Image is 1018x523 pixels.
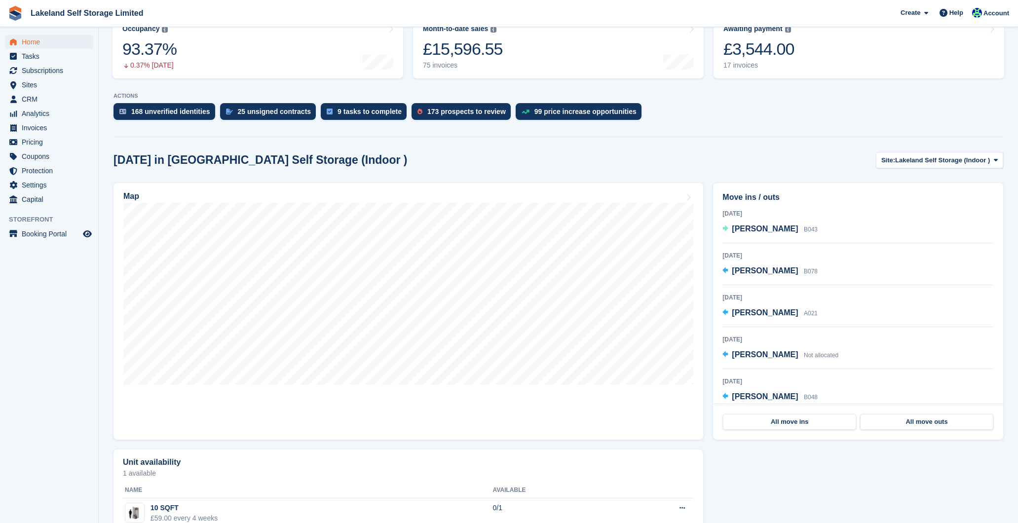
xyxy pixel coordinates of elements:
a: [PERSON_NAME] Not allocated [722,349,838,362]
a: [PERSON_NAME] B043 [722,223,818,236]
div: 10 SQFT [151,503,218,513]
a: All move ins [723,414,856,430]
a: menu [5,135,93,149]
img: icon-info-grey-7440780725fd019a000dd9b08b2336e03edf1995a4989e88bcd33f0948082b44.svg [490,27,496,33]
h2: Map [123,192,139,201]
span: Protection [22,164,81,178]
span: Create [901,8,920,18]
img: icon-info-grey-7440780725fd019a000dd9b08b2336e03edf1995a4989e88bcd33f0948082b44.svg [785,27,791,33]
span: Analytics [22,107,81,120]
span: B078 [804,268,818,275]
img: prospect-51fa495bee0391a8d652442698ab0144808aea92771e9ea1ae160a38d050c398.svg [417,109,422,114]
span: [PERSON_NAME] [732,308,798,317]
span: Capital [22,192,81,206]
a: [PERSON_NAME] B078 [722,265,818,278]
p: 1 available [123,470,694,477]
div: 75 invoices [423,61,503,70]
span: [PERSON_NAME] [732,224,798,233]
div: 93.37% [122,39,177,59]
a: Map [113,183,703,440]
button: Site: Lakeland Self Storage (Indoor ) [876,152,1003,168]
a: menu [5,64,93,77]
div: 17 invoices [723,61,794,70]
span: A021 [804,310,818,317]
a: 9 tasks to complete [321,103,412,125]
span: Storefront [9,215,98,224]
div: £3,544.00 [723,39,794,59]
a: Awaiting payment £3,544.00 17 invoices [714,16,1004,78]
a: 173 prospects to review [412,103,516,125]
div: [DATE] [722,377,994,386]
img: stora-icon-8386f47178a22dfd0bd8f6a31ec36ba5ce8667c1dd55bd0f319d3a0aa187defe.svg [8,6,23,21]
h2: Move ins / outs [722,191,994,203]
span: Not allocated [804,352,838,359]
span: Account [983,8,1009,18]
div: 25 unsigned contracts [238,108,311,115]
span: [PERSON_NAME] [732,350,798,359]
span: Tasks [22,49,81,63]
a: menu [5,78,93,92]
div: 99 price increase opportunities [534,108,637,115]
span: Invoices [22,121,81,135]
th: Name [123,483,493,498]
a: menu [5,107,93,120]
img: task-75834270c22a3079a89374b754ae025e5fb1db73e45f91037f5363f120a921f8.svg [327,109,333,114]
span: CRM [22,92,81,106]
span: B043 [804,226,818,233]
a: 168 unverified identities [113,103,220,125]
div: 9 tasks to complete [338,108,402,115]
div: Awaiting payment [723,25,783,33]
span: B048 [804,394,818,401]
div: 173 prospects to review [427,108,506,115]
a: Month-to-date sales £15,596.55 75 invoices [413,16,704,78]
a: menu [5,149,93,163]
div: Month-to-date sales [423,25,488,33]
span: Site: [881,155,895,165]
span: Booking Portal [22,227,81,241]
a: menu [5,164,93,178]
img: Steve Aynsley [972,8,982,18]
img: 10-sqft-unit.jpg [125,506,144,520]
a: 25 unsigned contracts [220,103,321,125]
span: Help [949,8,963,18]
a: Occupancy 93.37% 0.37% [DATE] [113,16,403,78]
div: [DATE] [722,335,994,344]
span: Home [22,35,81,49]
p: ACTIONS [113,93,1003,99]
a: Preview store [81,228,93,240]
div: [DATE] [722,209,994,218]
div: £15,596.55 [423,39,503,59]
span: Sites [22,78,81,92]
a: menu [5,49,93,63]
a: 99 price increase opportunities [516,103,646,125]
span: Subscriptions [22,64,81,77]
span: Settings [22,178,81,192]
a: menu [5,121,93,135]
span: [PERSON_NAME] [732,266,798,275]
a: menu [5,178,93,192]
span: Lakeland Self Storage (Indoor ) [895,155,990,165]
div: 0.37% [DATE] [122,61,177,70]
img: icon-info-grey-7440780725fd019a000dd9b08b2336e03edf1995a4989e88bcd33f0948082b44.svg [162,27,168,33]
h2: Unit availability [123,458,181,467]
a: menu [5,227,93,241]
div: [DATE] [722,293,994,302]
a: menu [5,35,93,49]
a: [PERSON_NAME] A021 [722,307,818,320]
div: Occupancy [122,25,159,33]
h2: [DATE] in [GEOGRAPHIC_DATA] Self Storage (Indoor ) [113,153,407,167]
img: verify_identity-adf6edd0f0f0b5bbfe63781bf79b02c33cf7c696d77639b501bdc392416b5a36.svg [119,109,126,114]
a: [PERSON_NAME] B048 [722,391,818,404]
div: [DATE] [722,251,994,260]
a: menu [5,192,93,206]
img: contract_signature_icon-13c848040528278c33f63329250d36e43548de30e8caae1d1a13099fd9432cc5.svg [226,109,233,114]
span: [PERSON_NAME] [732,392,798,401]
div: 168 unverified identities [131,108,210,115]
img: price_increase_opportunities-93ffe204e8149a01c8c9dc8f82e8f89637d9d84a8eef4429ea346261dce0b2c0.svg [522,110,529,114]
a: All move outs [860,414,993,430]
a: menu [5,92,93,106]
span: Coupons [22,149,81,163]
th: Available [493,483,617,498]
span: Pricing [22,135,81,149]
a: Lakeland Self Storage Limited [27,5,148,21]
